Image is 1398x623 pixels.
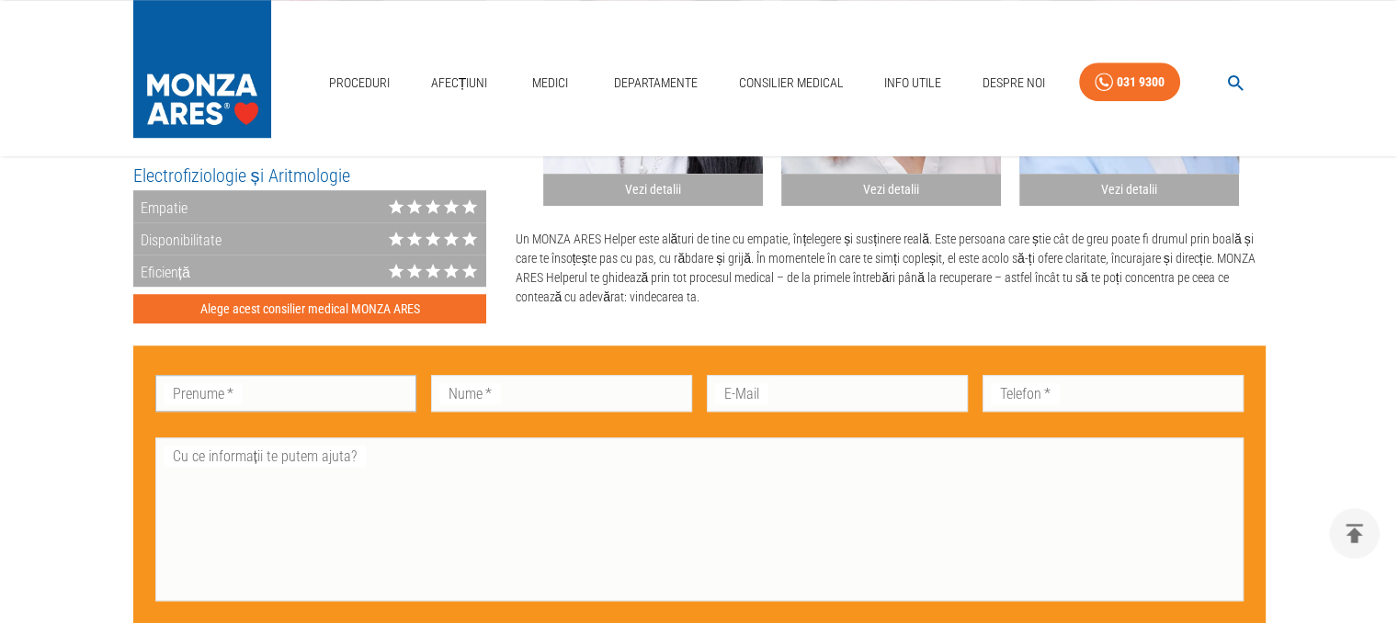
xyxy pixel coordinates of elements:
a: 031 9300 [1079,62,1180,102]
a: Medici [521,64,580,102]
a: Proceduri [322,64,397,102]
a: Consilier Medical [731,64,850,102]
a: Info Utile [877,64,949,102]
div: Eficiență [133,255,190,287]
h2: Vezi detalii [789,181,994,198]
div: Disponibilitate [133,222,222,255]
a: Despre Noi [975,64,1052,102]
h2: Vezi detalii [1027,181,1232,198]
h5: Electrofiziologie și Aritmologie [133,164,487,188]
button: Alege acest consilier medical MONZA ARES [133,294,487,324]
a: Departamente [607,64,705,102]
div: Empatie [133,190,188,222]
a: Afecțiuni [424,64,495,102]
div: 031 9300 [1117,71,1165,94]
h2: Vezi detalii [551,181,756,198]
p: Un MONZA ARES Helper este alături de tine cu empatie, înțelegere și susținere reală. Este persoan... [515,230,1265,307]
button: delete [1329,508,1380,559]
